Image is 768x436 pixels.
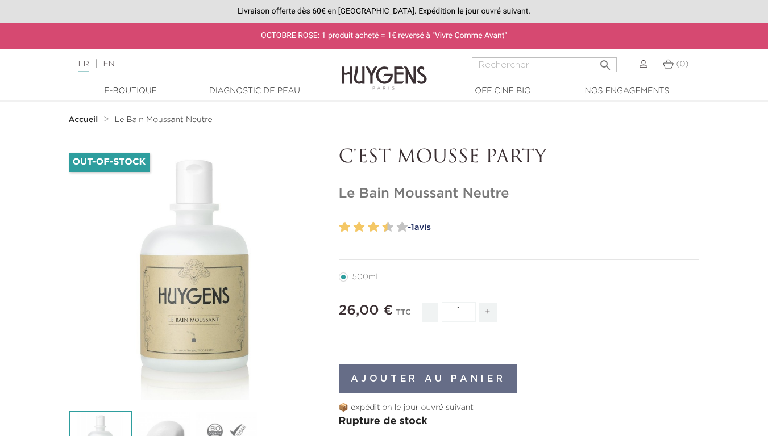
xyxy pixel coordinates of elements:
p: C'EST MOUSSE PARTY [339,147,700,169]
label: 8 [385,219,393,236]
a: Officine Bio [446,85,560,97]
label: 3 [351,219,355,236]
span: 26,00 € [339,304,393,317]
li: Out-of-Stock [69,153,150,172]
a: Nos engagements [570,85,684,97]
a: EN [103,60,114,68]
a: Diagnostic de peau [198,85,312,97]
input: Rechercher [472,57,617,72]
div: | [73,57,312,71]
span: Le Bain Moussant Neutre [115,116,213,124]
label: 10 [399,219,408,236]
a: Le Bain Moussant Neutre [115,115,213,124]
span: Rupture de stock [339,416,427,426]
div: TTC [396,300,411,331]
h1: Le Bain Moussant Neutre [339,186,700,202]
i:  [599,55,612,69]
label: 2 [342,219,350,236]
button:  [595,54,616,69]
strong: Accueil [69,116,98,124]
button: Ajouter au panier [339,364,518,393]
a: Accueil [69,115,101,124]
span: 1 [411,223,414,232]
label: 9 [395,219,398,236]
span: + [479,303,497,322]
label: 4 [356,219,364,236]
a: E-Boutique [74,85,188,97]
a: FR [78,60,89,72]
p: 📦 expédition le jour ouvré suivant [339,402,700,414]
label: 7 [380,219,384,236]
input: Quantité [442,302,476,322]
a: -1avis [404,219,700,236]
label: 5 [366,219,370,236]
span: (0) [676,60,688,68]
label: 500ml [339,272,392,282]
span: - [422,303,438,322]
label: 6 [371,219,379,236]
label: 1 [337,219,341,236]
img: Huygens [342,48,427,91]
